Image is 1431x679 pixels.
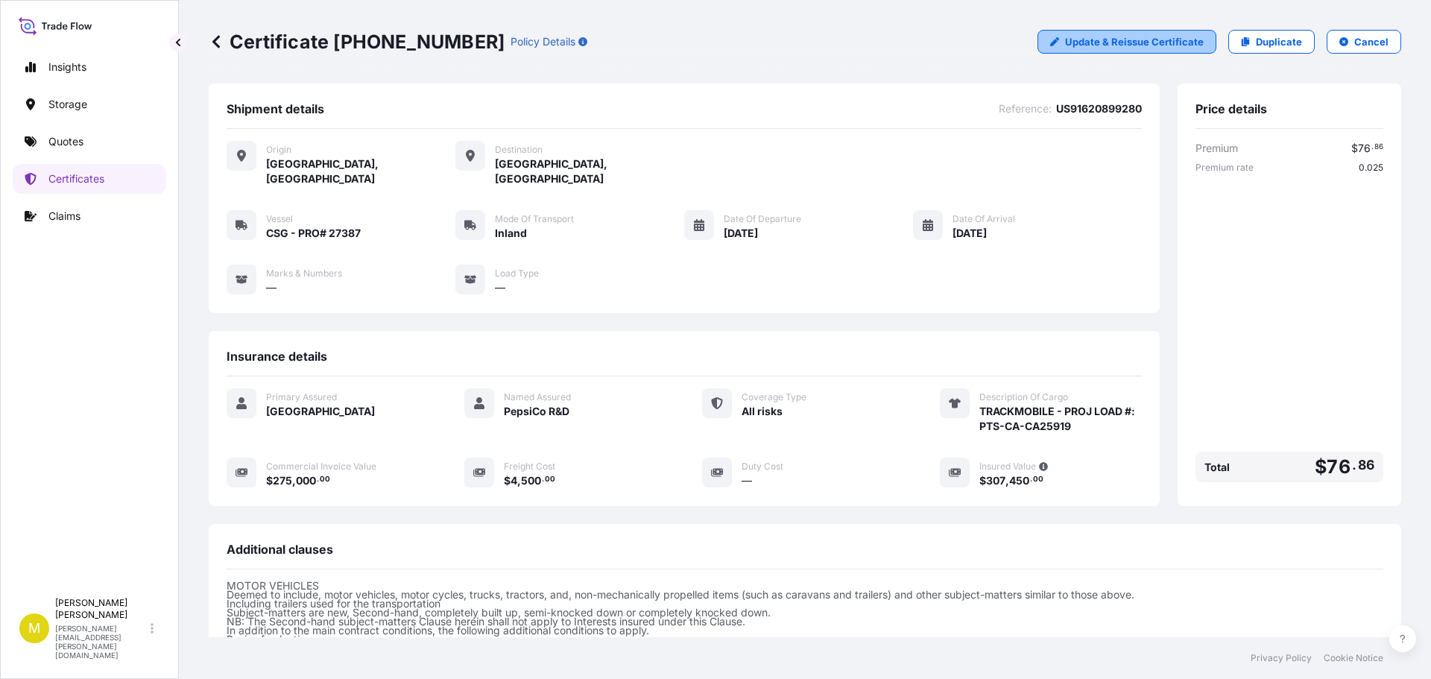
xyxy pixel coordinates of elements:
[1037,30,1216,54] a: Update & Reissue Certificate
[521,476,541,486] span: 500
[517,476,521,486] span: ,
[999,101,1052,116] span: Reference :
[48,171,104,186] p: Certificates
[1056,101,1142,116] span: US91620899280
[979,404,1142,434] span: TRACKMOBILE - PROJ LOAD #: PTS-CA-CA25919
[504,404,569,419] span: PepsiCo R&D
[545,477,555,482] span: 00
[495,144,543,156] span: Destination
[1195,162,1254,174] span: Premium rate
[953,226,987,241] span: [DATE]
[317,477,319,482] span: .
[266,476,273,486] span: $
[13,127,166,157] a: Quotes
[1030,477,1032,482] span: .
[504,461,555,473] span: Freight Cost
[1327,30,1401,54] button: Cancel
[13,201,166,231] a: Claims
[209,30,505,54] p: Certificate [PHONE_NUMBER]
[542,477,544,482] span: .
[227,349,327,364] span: Insurance details
[979,461,1036,473] span: Insured Value
[1324,652,1383,664] a: Cookie Notice
[1204,460,1230,475] span: Total
[742,473,752,488] span: —
[292,476,296,486] span: ,
[266,391,337,403] span: Primary Assured
[495,213,574,225] span: Mode of Transport
[266,404,375,419] span: [GEOGRAPHIC_DATA]
[266,268,342,280] span: Marks & Numbers
[495,268,539,280] span: Load Type
[266,213,293,225] span: Vessel
[724,213,801,225] span: Date of Departure
[742,404,783,419] span: All risks
[986,476,1005,486] span: 307
[1374,145,1383,150] span: 86
[1195,141,1238,156] span: Premium
[266,226,361,241] span: CSG - PRO# 27387
[266,280,277,295] span: —
[1327,458,1350,476] span: 76
[979,391,1068,403] span: Description Of Cargo
[1351,143,1358,154] span: $
[1256,34,1302,49] p: Duplicate
[1358,461,1374,470] span: 86
[48,209,80,224] p: Claims
[55,597,148,621] p: [PERSON_NAME] [PERSON_NAME]
[273,476,292,486] span: 275
[320,477,330,482] span: 00
[296,476,316,486] span: 000
[742,391,806,403] span: Coverage Type
[504,391,571,403] span: Named Assured
[1354,34,1389,49] p: Cancel
[979,476,986,486] span: $
[1195,101,1267,116] span: Price details
[13,89,166,119] a: Storage
[266,157,455,186] span: [GEOGRAPHIC_DATA], [GEOGRAPHIC_DATA]
[495,226,527,241] span: Inland
[48,97,87,112] p: Storage
[1009,476,1029,486] span: 450
[48,134,83,149] p: Quotes
[1033,477,1043,482] span: 00
[511,476,517,486] span: 4
[1251,652,1312,664] a: Privacy Policy
[511,34,575,49] p: Policy Details
[48,60,86,75] p: Insights
[495,157,684,186] span: [GEOGRAPHIC_DATA], [GEOGRAPHIC_DATA]
[13,52,166,82] a: Insights
[266,461,376,473] span: Commercial Invoice Value
[227,542,333,557] span: Additional clauses
[1371,145,1374,150] span: .
[724,226,758,241] span: [DATE]
[504,476,511,486] span: $
[266,144,291,156] span: Origin
[1359,162,1383,174] span: 0.025
[1005,476,1009,486] span: ,
[55,624,148,660] p: [PERSON_NAME][EMAIL_ADDRESS][PERSON_NAME][DOMAIN_NAME]
[953,213,1015,225] span: Date of Arrival
[1352,461,1356,470] span: .
[1228,30,1315,54] a: Duplicate
[495,280,505,295] span: —
[742,461,783,473] span: Duty Cost
[1065,34,1204,49] p: Update & Reissue Certificate
[1358,143,1371,154] span: 76
[1315,458,1327,476] span: $
[28,621,40,636] span: M
[13,164,166,194] a: Certificates
[227,101,324,116] span: Shipment details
